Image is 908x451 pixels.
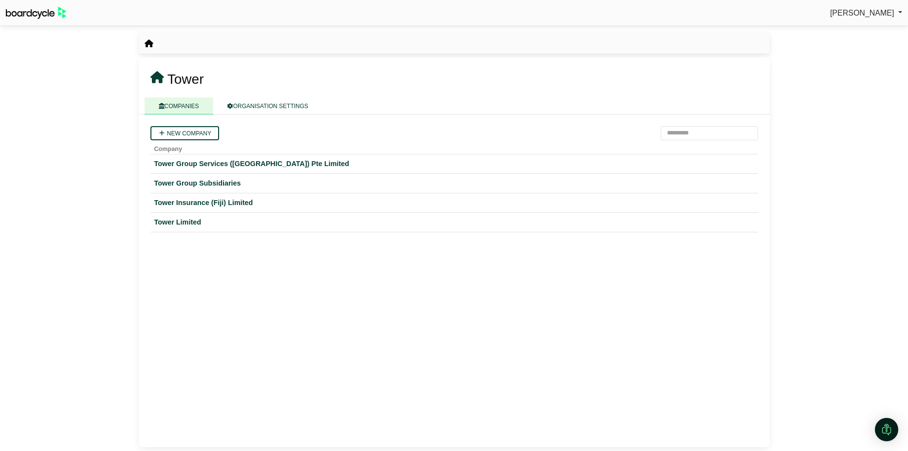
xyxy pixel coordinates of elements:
[154,158,754,169] a: Tower Group Services ([GEOGRAPHIC_DATA]) Pte Limited
[150,140,758,154] th: Company
[154,178,754,189] a: Tower Group Subsidiaries
[6,7,66,19] img: BoardcycleBlackGreen-aaafeed430059cb809a45853b8cf6d952af9d84e6e89e1f1685b34bfd5cb7d64.svg
[830,7,902,19] a: [PERSON_NAME]
[145,38,153,50] nav: breadcrumb
[167,72,204,87] span: Tower
[830,9,894,17] span: [PERSON_NAME]
[154,217,754,228] a: Tower Limited
[145,97,213,114] a: COMPANIES
[213,97,322,114] a: ORGANISATION SETTINGS
[150,126,219,140] a: New company
[154,197,754,208] a: Tower Insurance (Fiji) Limited
[875,418,898,441] div: Open Intercom Messenger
